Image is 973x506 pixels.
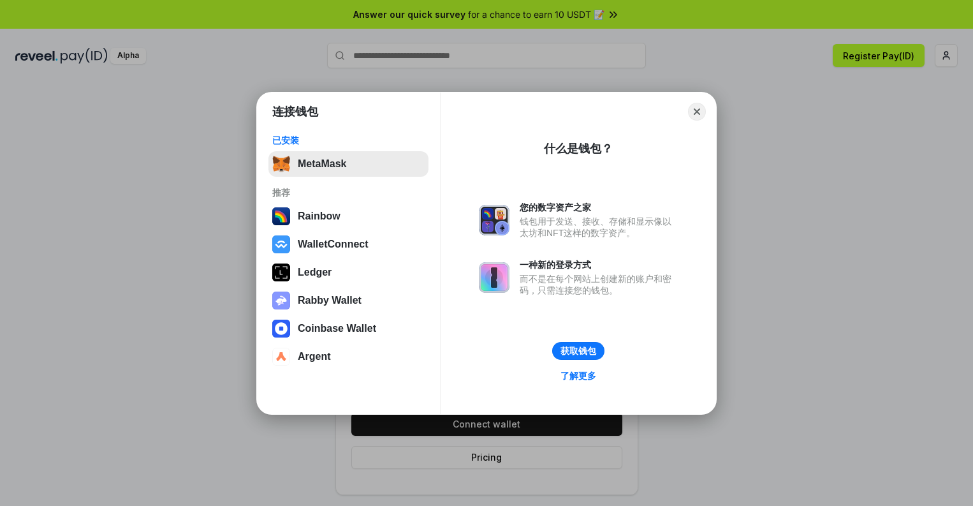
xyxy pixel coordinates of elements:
h1: 连接钱包 [272,104,318,119]
img: svg+xml,%3Csvg%20fill%3D%22none%22%20height%3D%2233%22%20viewBox%3D%220%200%2035%2033%22%20width%... [272,155,290,173]
img: svg+xml,%3Csvg%20xmlns%3D%22http%3A%2F%2Fwww.w3.org%2F2000%2Fsvg%22%20fill%3D%22none%22%20viewBox... [479,262,509,293]
div: 推荐 [272,187,425,198]
div: 您的数字资产之家 [520,202,678,213]
div: Rabby Wallet [298,295,362,306]
img: svg+xml,%3Csvg%20width%3D%22120%22%20height%3D%22120%22%20viewBox%3D%220%200%20120%20120%22%20fil... [272,207,290,225]
img: svg+xml,%3Csvg%20xmlns%3D%22http%3A%2F%2Fwww.w3.org%2F2000%2Fsvg%22%20fill%3D%22none%22%20viewBox... [479,205,509,235]
div: 而不是在每个网站上创建新的账户和密码，只需连接您的钱包。 [520,273,678,296]
div: Coinbase Wallet [298,323,376,334]
button: 获取钱包 [552,342,604,360]
img: svg+xml,%3Csvg%20width%3D%2228%22%20height%3D%2228%22%20viewBox%3D%220%200%2028%2028%22%20fill%3D... [272,320,290,338]
img: svg+xml,%3Csvg%20xmlns%3D%22http%3A%2F%2Fwww.w3.org%2F2000%2Fsvg%22%20fill%3D%22none%22%20viewBox... [272,292,290,309]
div: 获取钱包 [560,345,596,357]
button: Coinbase Wallet [268,316,428,341]
img: svg+xml,%3Csvg%20xmlns%3D%22http%3A%2F%2Fwww.w3.org%2F2000%2Fsvg%22%20width%3D%2228%22%20height%3... [272,264,290,281]
button: Argent [268,344,428,369]
div: Argent [298,351,331,362]
img: svg+xml,%3Csvg%20width%3D%2228%22%20height%3D%2228%22%20viewBox%3D%220%200%2028%2028%22%20fill%3D... [272,348,290,366]
div: WalletConnect [298,239,369,250]
img: svg+xml,%3Csvg%20width%3D%2228%22%20height%3D%2228%22%20viewBox%3D%220%200%2028%2028%22%20fill%3D... [272,235,290,253]
div: 一种新的登录方式 [520,259,678,271]
a: 了解更多 [553,368,604,384]
div: 了解更多 [560,370,596,382]
div: Ledger [298,267,332,278]
button: Rainbow [268,204,428,229]
button: MetaMask [268,151,428,177]
div: MetaMask [298,158,346,170]
button: Rabby Wallet [268,288,428,313]
button: Ledger [268,260,428,285]
div: 什么是钱包？ [544,141,613,156]
button: WalletConnect [268,232,428,257]
button: Close [688,103,706,121]
div: 钱包用于发送、接收、存储和显示像以太坊和NFT这样的数字资产。 [520,216,678,239]
div: 已安装 [272,135,425,146]
div: Rainbow [298,211,340,222]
